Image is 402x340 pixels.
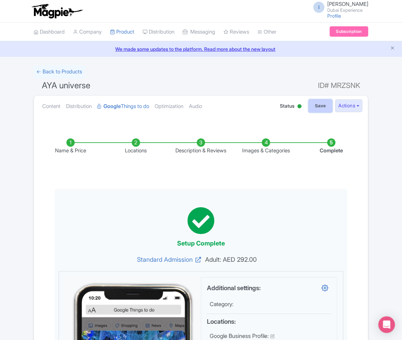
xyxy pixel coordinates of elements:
[73,23,102,42] a: Company
[30,3,84,19] img: logo-ab69f6fb50320c5b225c76a69d11143b.png
[234,138,299,155] li: Images & Categories
[177,240,225,247] span: Setup Complete
[34,23,65,42] a: Dashboard
[327,1,368,7] span: [PERSON_NAME]
[210,300,234,308] label: Category:
[201,255,337,264] span: Adult: AED 292.00
[65,255,201,264] a: Standard Admission
[207,317,236,326] label: Locations:
[110,23,134,42] a: Product
[257,23,276,42] a: Other
[327,8,368,12] small: Dubai Experience
[299,138,364,155] li: Complete
[309,1,368,12] a: I [PERSON_NAME] Dubai Experience
[207,283,261,294] label: Additional settings:
[103,138,168,155] li: Locations
[38,138,103,155] li: Name & Price
[335,99,363,112] button: Actions
[210,332,269,340] label: Google Business Profile:
[168,138,234,155] li: Description & Reviews
[143,23,174,42] a: Distribution
[42,96,61,117] a: Content
[327,13,341,19] a: Profile
[34,65,85,79] a: ← Back to Products
[4,45,398,53] a: We made some updates to the platform. Read more about the new layout
[280,102,295,109] span: Status
[318,79,360,92] span: ID# MRZSNK
[97,96,149,117] a: GoogleThings to do
[378,316,395,333] div: Open Intercom Messenger
[155,96,183,117] a: Optimization
[183,23,215,42] a: Messaging
[313,2,325,13] span: I
[223,23,249,42] a: Reviews
[189,96,202,117] a: Audio
[66,96,92,117] a: Distribution
[296,101,303,112] div: Active
[390,45,395,53] button: Close announcement
[309,99,333,113] input: Save
[330,26,368,37] a: Subscription
[103,102,121,110] strong: Google
[42,80,90,90] span: AYA universe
